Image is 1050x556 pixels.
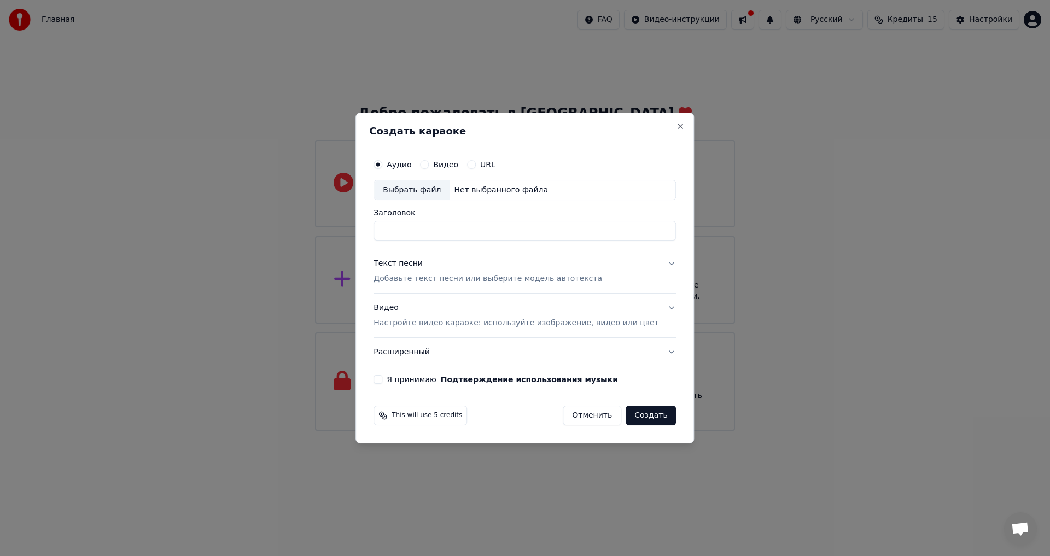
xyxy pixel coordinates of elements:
[626,406,676,425] button: Создать
[374,250,676,294] button: Текст песниДобавьте текст песни или выберите модель автотекста
[374,209,676,217] label: Заголовок
[387,161,411,168] label: Аудио
[374,274,602,285] p: Добавьте текст песни или выберите модель автотекста
[374,338,676,366] button: Расширенный
[441,376,618,383] button: Я принимаю
[374,259,423,270] div: Текст песни
[374,303,658,329] div: Видео
[480,161,495,168] label: URL
[563,406,621,425] button: Отменить
[369,126,680,136] h2: Создать караоке
[374,180,450,200] div: Выбрать файл
[433,161,458,168] label: Видео
[387,376,618,383] label: Я принимаю
[374,318,658,329] p: Настройте видео караоке: используйте изображение, видео или цвет
[450,185,552,196] div: Нет выбранного файла
[392,411,462,420] span: This will use 5 credits
[374,294,676,338] button: ВидеоНастройте видео караоке: используйте изображение, видео или цвет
